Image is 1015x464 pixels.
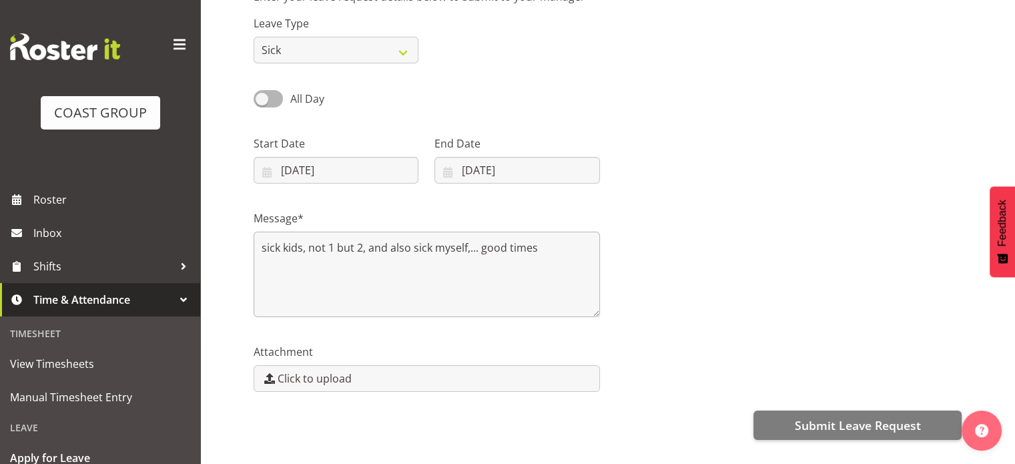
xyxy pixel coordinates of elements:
span: View Timesheets [10,354,190,374]
a: View Timesheets [3,347,197,381]
label: Attachment [254,344,600,360]
label: Message* [254,210,600,226]
input: Click to select... [434,157,599,184]
label: End Date [434,136,599,152]
span: All Day [290,91,324,106]
button: Feedback - Show survey [990,186,1015,277]
span: Manual Timesheet Entry [10,387,190,407]
label: Leave Type [254,15,418,31]
span: Submit Leave Request [794,417,920,434]
span: Time & Attendance [33,290,174,310]
a: Manual Timesheet Entry [3,381,197,414]
img: help-xxl-2.png [975,424,988,437]
span: Inbox [33,223,194,243]
div: Leave [3,414,197,441]
img: Rosterit website logo [10,33,120,60]
span: Click to upload [278,371,352,387]
label: Start Date [254,136,418,152]
div: Timesheet [3,320,197,347]
span: Shifts [33,256,174,276]
button: Submit Leave Request [753,411,962,440]
span: Roster [33,190,194,210]
span: Feedback [996,200,1008,246]
div: COAST GROUP [54,103,147,123]
input: Click to select... [254,157,418,184]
